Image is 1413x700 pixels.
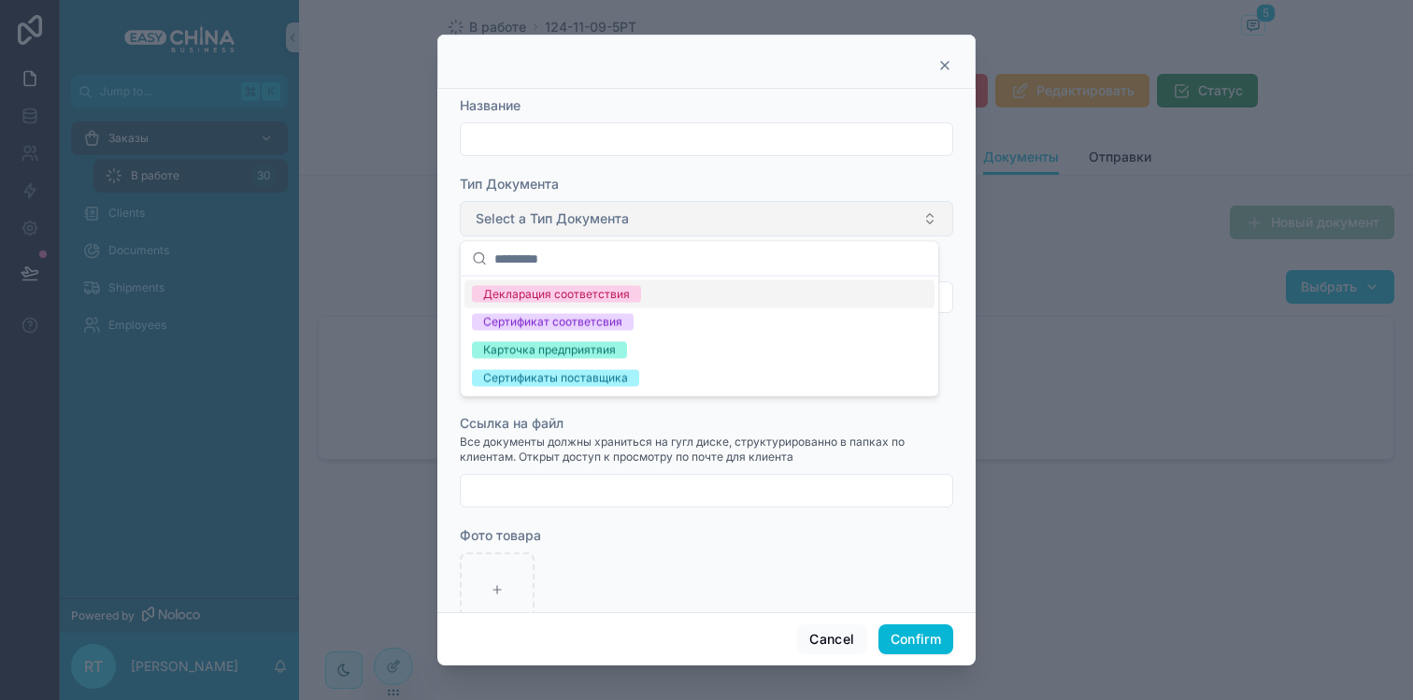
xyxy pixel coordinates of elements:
span: Select a Тип Документа [476,209,629,228]
div: Suggestions [461,277,938,396]
button: Select Button [460,201,953,236]
div: Декларация соответствия [483,286,630,303]
div: Сертификат соответсвия [483,314,622,331]
span: Все документы должны храниться на гугл диске, структурированно в папках по клиентам. Открыт досту... [460,435,953,464]
span: Фото товара [460,527,541,543]
div: Карточка предприятяия [483,342,616,359]
span: Тип Документа [460,176,559,192]
div: Сертификаты поставщика [483,370,628,387]
span: Название [460,97,521,113]
button: Cancel [797,624,866,654]
span: Ссылка на файл [460,415,564,431]
button: Confirm [878,624,953,654]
